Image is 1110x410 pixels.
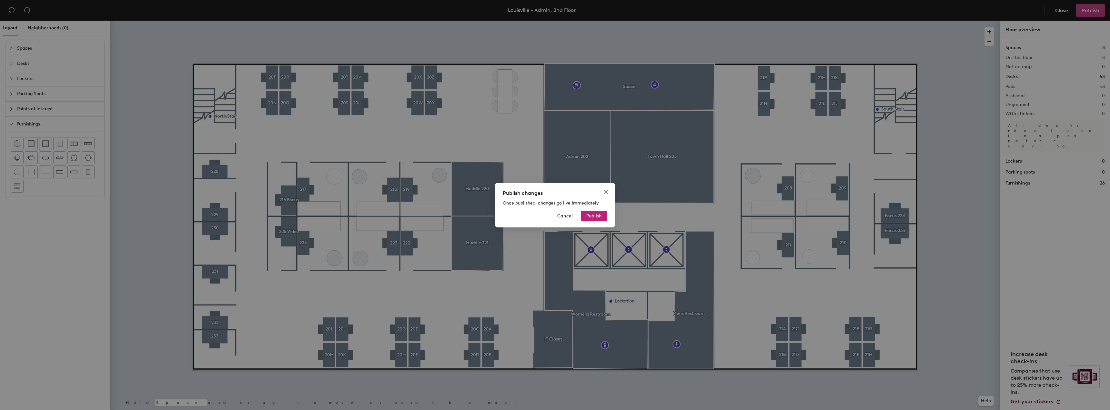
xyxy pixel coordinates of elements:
div: Publish changes [503,189,607,197]
span: close [603,189,609,195]
button: Close [601,187,611,197]
span: Publish [586,213,602,218]
button: Publish [581,211,607,221]
span: Close [601,189,611,195]
button: Cancel [552,211,578,221]
span: Cancel [557,213,573,218]
span: Once published, changes go live immediately [503,200,599,206]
